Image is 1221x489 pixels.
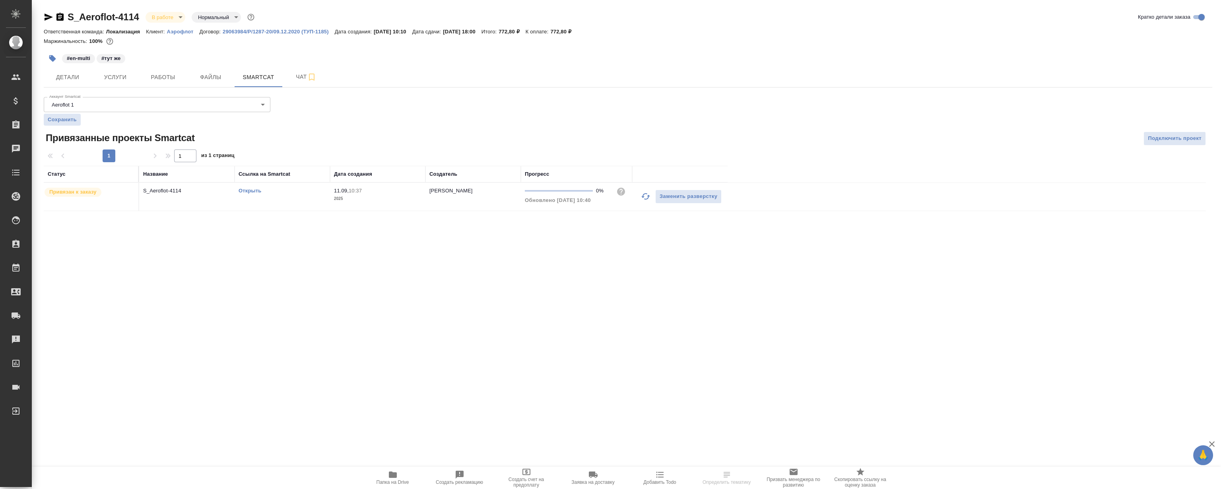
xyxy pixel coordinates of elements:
[412,29,443,35] p: Дата сдачи:
[223,29,335,35] p: 29063984/Р/1287-20/09.12.2020 (ТУП-1185)
[49,101,76,108] button: Aeroflot 1
[429,188,473,194] p: [PERSON_NAME]
[550,29,577,35] p: 772,80 ₽
[307,72,316,82] svg: Подписаться
[96,72,134,82] span: Услуги
[44,12,53,22] button: Скопировать ссылку для ЯМессенджера
[44,97,270,112] div: Aeroflot 1
[246,12,256,22] button: Доп статусы указывают на важность/срочность заказа
[334,170,372,178] div: Дата создания
[192,72,230,82] span: Файлы
[374,29,412,35] p: [DATE] 10:10
[239,72,278,82] span: Smartcat
[199,29,223,35] p: Договор:
[67,54,90,62] p: #en-multi
[239,170,290,178] div: Ссылка на Smartcat
[49,72,87,82] span: Детали
[89,38,105,44] p: 100%
[660,192,717,201] span: Заменить разверстку
[525,197,591,203] span: Обновлено [DATE] 10:40
[101,54,120,62] p: #тут же
[167,29,200,35] p: Аэрофлот
[96,54,126,61] span: тут же
[481,29,499,35] p: Итого:
[143,187,231,195] p: S_Aeroflot-4114
[1143,132,1206,146] button: Подключить проект
[149,14,176,21] button: В работе
[146,12,185,23] div: В работе
[335,29,374,35] p: Дата создания:
[349,188,362,194] p: 10:37
[239,188,261,194] a: Открыть
[201,151,235,162] span: из 1 страниц
[499,29,526,35] p: 772,80 ₽
[1148,134,1202,143] span: Подключить проект
[44,29,106,35] p: Ответственная команда:
[636,187,655,206] button: Обновить прогресс
[525,170,549,178] div: Прогресс
[655,190,722,204] button: Заменить разверстку
[49,188,97,196] p: Привязан к заказу
[48,170,66,178] div: Статус
[192,12,241,23] div: В работе
[1138,13,1190,21] span: Кратко детали заказа
[146,29,167,35] p: Клиент:
[443,29,481,35] p: [DATE] 18:00
[44,50,61,67] button: Добавить тэг
[596,187,610,195] div: 0%
[223,28,335,35] a: 29063984/Р/1287-20/09.12.2020 (ТУП-1185)
[196,14,231,21] button: Нормальный
[334,188,349,194] p: 11.09,
[1196,447,1210,464] span: 🙏
[44,132,195,144] span: Привязанные проекты Smartcat
[105,36,115,47] button: 0.00 RUB; 0.00 USD;
[1193,445,1213,465] button: 🙏
[44,38,89,44] p: Маржинальность:
[287,72,325,82] span: Чат
[143,170,168,178] div: Название
[334,195,421,203] p: 2025
[61,54,96,61] span: en-multi
[48,116,77,124] span: Сохранить
[526,29,551,35] p: К оплате:
[429,170,457,178] div: Создатель
[68,12,139,22] a: S_Aeroflot-4114
[44,114,81,126] button: Сохранить
[106,29,146,35] p: Локализация
[55,12,65,22] button: Скопировать ссылку
[144,72,182,82] span: Работы
[167,28,200,35] a: Аэрофлот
